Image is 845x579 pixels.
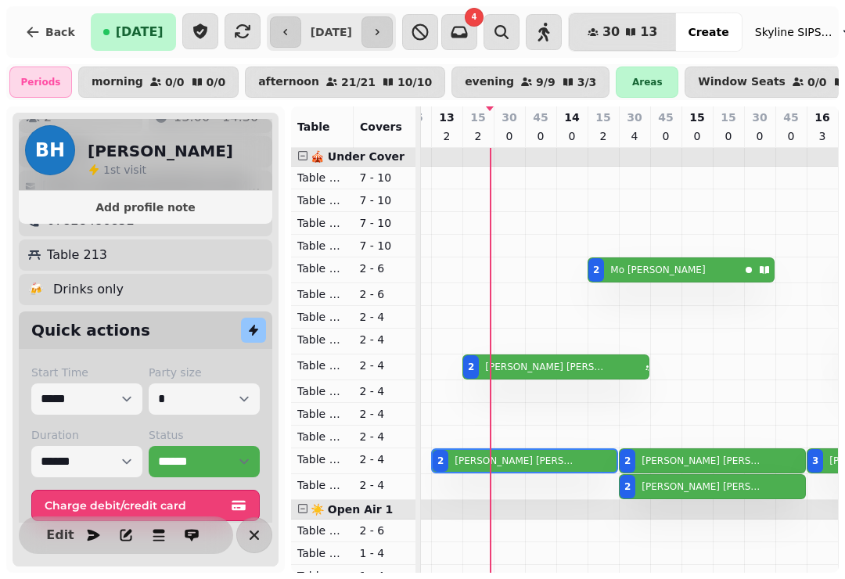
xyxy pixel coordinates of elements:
button: Add profile note [25,197,266,218]
p: 0 / 0 [165,77,185,88]
div: Areas [616,67,678,98]
p: 0 [785,128,797,144]
p: Table 202 [297,192,347,208]
h2: [PERSON_NAME] [88,140,233,162]
p: 15 [689,110,704,125]
p: afternoon [258,76,319,88]
button: Create [675,13,741,51]
p: 45 [658,110,673,125]
p: 7 - 10 [360,215,410,231]
span: Back [45,27,75,38]
p: Table 302 [297,545,347,561]
p: 0 [722,128,735,144]
p: Table 301 [297,523,347,538]
button: Edit [45,520,76,551]
button: morning0/00/0 [78,67,239,98]
span: Skyline SIPS SJQ [755,24,833,40]
p: 0 [691,128,703,144]
p: 15 [470,110,485,125]
p: 2 - 4 [360,358,410,373]
label: Status [149,427,260,443]
button: Back [13,13,88,51]
button: [DATE] [91,13,176,51]
p: 2 - 4 [360,451,410,467]
p: 30 [627,110,642,125]
p: 2 - 4 [360,332,410,347]
p: 2 - 4 [360,429,410,444]
p: 2 [597,128,609,144]
p: 0 / 0 [207,77,226,88]
p: 16 [814,110,829,125]
div: 2 [468,361,474,373]
div: 3 [812,455,818,467]
p: Mo [PERSON_NAME] [610,264,705,276]
p: 7 - 10 [360,170,410,185]
p: 15 [595,110,610,125]
p: 13 [439,110,454,125]
p: 30 [752,110,767,125]
p: 0 [660,128,672,144]
span: st [110,164,124,176]
p: 10 / 10 [397,77,432,88]
p: 2 [472,128,484,144]
p: 4 [628,128,641,144]
p: Table 210 [297,383,347,399]
span: [DATE] [116,26,164,38]
p: 2 - 6 [360,286,410,302]
p: 2 - 4 [360,406,410,422]
p: Table 212 [297,429,347,444]
label: Party size [149,365,260,380]
p: 2 - 4 [360,383,410,399]
p: 2 - 4 [360,309,410,325]
p: Table 211 [297,406,347,422]
p: 3 [816,128,829,144]
p: visit [103,162,146,178]
div: 2 [624,480,631,493]
p: 2 - 6 [360,523,410,538]
span: Add profile note [38,202,253,213]
p: 14 [564,110,579,125]
p: [PERSON_NAME] [PERSON_NAME] [455,455,575,467]
button: evening9/93/3 [451,67,609,98]
p: Table 205 [297,261,347,276]
p: Table 209 [297,358,347,373]
p: 0 / 0 [807,77,827,88]
p: Table 203 [297,215,347,231]
button: Charge debit/credit card [31,490,260,521]
span: Edit [51,529,70,541]
p: 2 - 6 [360,261,410,276]
h2: Quick actions [31,319,150,341]
p: 45 [783,110,798,125]
button: afternoon21/2110/10 [245,67,445,98]
span: BH [35,141,65,160]
p: 30 [502,110,516,125]
p: 9 / 9 [536,77,556,88]
span: Create [688,27,728,38]
p: 0 [534,128,547,144]
p: [PERSON_NAME] [PERSON_NAME] [485,361,606,373]
p: 15 [721,110,735,125]
p: 2 - 4 [360,477,410,493]
p: evening [465,76,514,88]
span: 4 [471,13,476,21]
div: 2 [624,455,631,467]
span: ☀️ Open Air 1 [311,503,393,516]
p: [PERSON_NAME] [PERSON_NAME] [642,455,762,467]
span: Charge debit/credit card [45,500,228,511]
p: 45 [533,110,548,125]
p: 2 [440,128,453,144]
div: Periods [9,67,72,98]
p: Table 214 [297,477,347,493]
p: 1 - 4 [360,545,410,561]
p: 🍻 [28,280,44,299]
p: Table 207 [297,309,347,325]
p: Table 204 [297,238,347,254]
p: morning [92,76,143,88]
span: Table [297,120,330,133]
p: Table 213 [47,246,107,264]
button: 3013 [569,13,677,51]
p: Table 213 [297,451,347,467]
p: 7 - 10 [360,192,410,208]
p: Table 208 [297,332,347,347]
p: 3 / 3 [577,77,597,88]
